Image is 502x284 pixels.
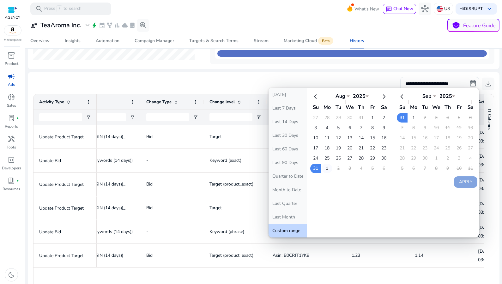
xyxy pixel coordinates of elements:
p: Ads [8,82,15,87]
span: cloud [122,22,128,28]
span: Keyword (exact) [209,157,241,163]
button: Open Filter Menu [86,115,91,120]
div: Stream [254,39,269,43]
span: 1.23 [352,252,360,258]
p: Marketplace [4,38,21,42]
p: Reports [5,123,18,129]
button: hub [419,3,431,15]
div: Insights [65,39,81,43]
button: download [482,78,494,90]
div: Targets & Search Terms [189,39,239,43]
div: Sep [417,93,436,100]
span: Asin: B0CRJT1YK9 [273,252,309,258]
span: Beta [318,37,333,45]
span: bolt [91,22,98,28]
p: US [444,3,450,14]
span: Target (product_exact) [209,181,253,187]
span: Change Type [146,99,172,105]
span: school [451,21,461,30]
span: event [99,22,105,28]
span: download [484,80,492,88]
span: What's New [354,3,379,15]
p: Update Bid [39,225,91,238]
span: Target [209,205,222,211]
span: search_insights [139,22,147,29]
button: Apply [454,176,477,188]
span: Keyword (phrase) [209,229,244,235]
div: 2025 [436,93,455,100]
img: us.svg [437,6,443,12]
div: Automation [96,39,119,43]
input: Change level Filter Input [209,113,252,121]
span: Activity Type [39,99,64,105]
span: Columns [487,114,492,130]
p: Product [5,61,18,66]
input: Activity Type Filter Input [39,113,82,121]
span: / [57,5,62,12]
div: Marketing Cloud [284,38,335,43]
div: Aug [331,93,350,100]
img: amazon.svg [4,26,21,35]
span: code_blocks [8,156,15,164]
span: - [146,157,148,163]
button: Month to Date [269,183,307,197]
span: lab_profile [8,114,15,122]
span: dark_mode [8,271,15,279]
p: Update Product Target [39,178,91,191]
button: Last 90 Days [269,156,307,169]
span: - [146,229,148,235]
p: Update Product Target [39,130,91,143]
p: Feature Guide [463,22,496,29]
span: fiber_manual_record [16,117,19,119]
span: user_attributes [30,22,38,29]
span: search [35,5,43,13]
p: Update Product Target [39,202,91,215]
span: keyboard_arrow_down [486,5,493,13]
input: Change Type Filter Input [146,113,189,121]
span: family_history [106,22,113,28]
span: Bid [146,134,153,140]
p: Hi [459,7,483,11]
div: 2025 [350,93,369,100]
span: donut_small [8,93,15,101]
button: Last Quarter [269,197,307,210]
button: schoolFeature Guide [447,19,499,32]
p: AGENCY [5,15,20,20]
span: chat [386,6,392,12]
button: Last 14 Days [269,115,307,129]
span: handyman [8,135,15,143]
p: Update Bid [39,154,91,167]
p: Sales [7,103,16,108]
button: Last 30 Days [269,129,307,142]
button: Open Filter Menu [130,115,135,120]
div: Campaign Manager [135,39,174,43]
button: Last 7 Days [269,101,307,115]
span: Target [209,134,222,140]
b: DISRUPT [464,6,483,12]
span: expand_more [84,22,91,29]
button: [DATE] [269,88,307,101]
button: Custom range [269,224,307,237]
span: lab_profile [129,22,136,28]
span: Chat Now [393,6,413,12]
p: Update Product Target [39,249,91,262]
h3: TeaAroma Inc. [40,22,81,29]
span: hub [421,5,429,13]
button: Quarter to Date [269,169,307,183]
button: Open Filter Menu [193,115,198,120]
span: Bid [146,252,153,258]
span: campaign [8,73,15,80]
button: Open Filter Menu [256,115,261,120]
button: chatChat Now [383,4,416,14]
button: search_insights [137,19,149,32]
div: Overview [30,39,50,43]
p: Developers [2,165,21,171]
span: 1.14 [415,252,423,258]
button: Last 60 Days [269,142,307,156]
div: History [350,39,364,43]
p: Press to search [44,5,82,12]
span: fiber_manual_record [16,180,19,182]
span: Bid [146,181,153,187]
span: Target (product_exact) [209,252,253,258]
p: Resources [3,186,20,192]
